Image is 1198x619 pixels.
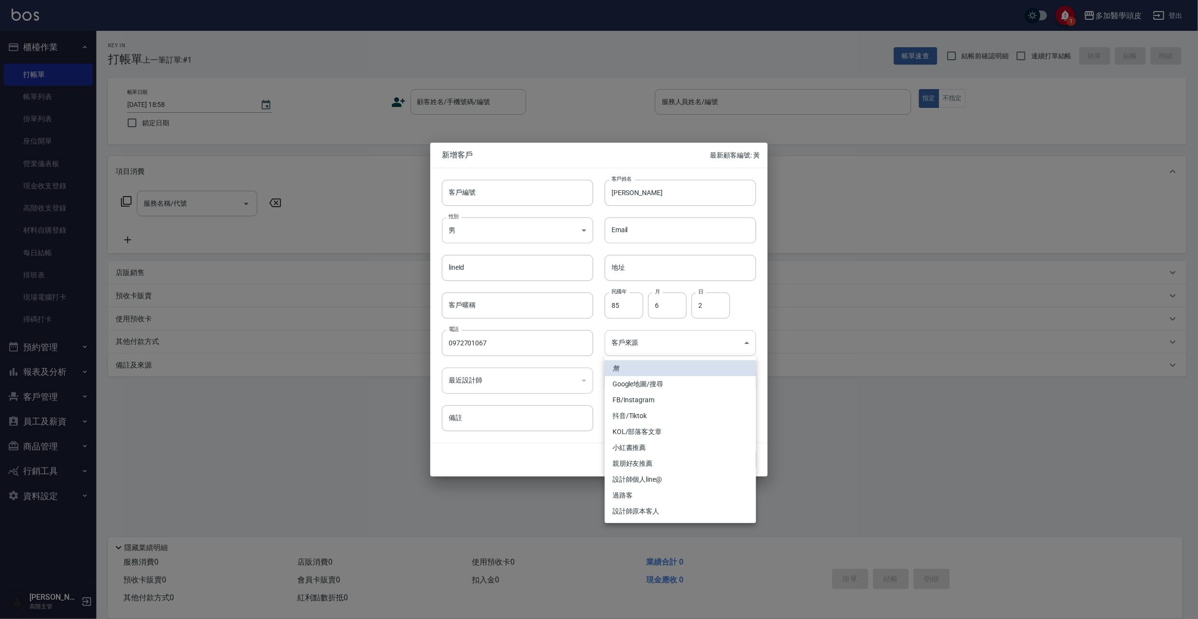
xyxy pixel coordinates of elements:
[605,487,756,503] li: 過路客
[605,472,756,487] li: 設計師個人line@
[605,503,756,519] li: 設計師原本客人
[605,376,756,392] li: Google地圖/搜尋
[605,440,756,456] li: 小紅書推薦
[605,456,756,472] li: 親朋好友推薦
[605,424,756,440] li: KOL/部落客文章
[605,408,756,424] li: 抖音/Tiktok
[612,363,619,373] em: 無
[605,392,756,408] li: FB/Instagram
